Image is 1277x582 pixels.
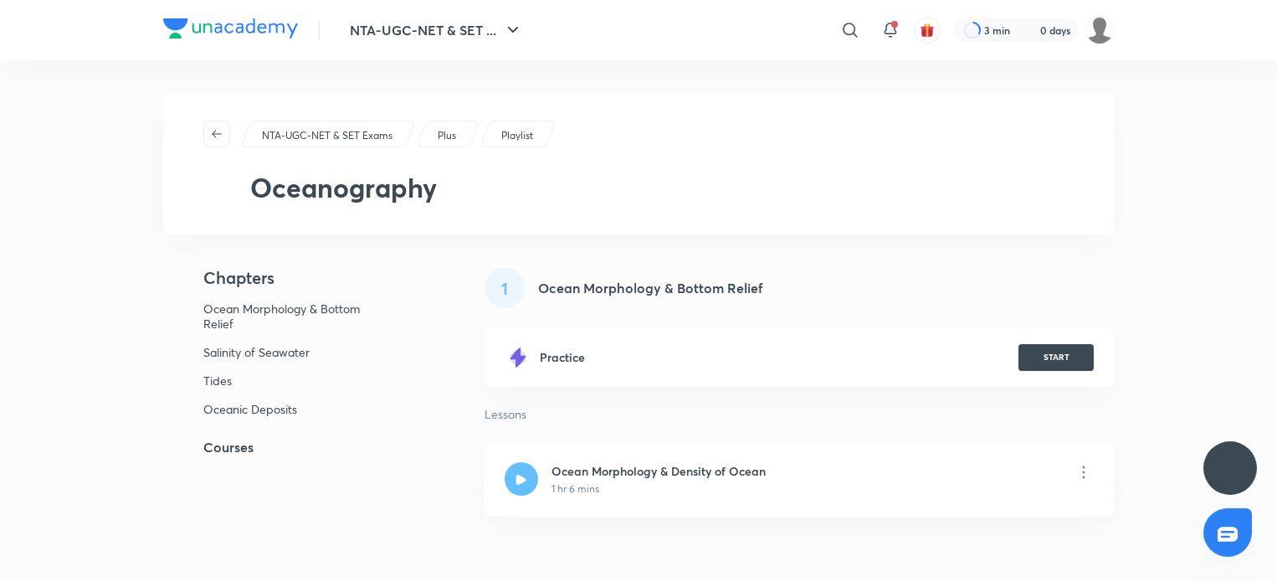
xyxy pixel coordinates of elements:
p: 1 hr 6 mins [551,482,599,497]
h5: Ocean Morphology & Bottom Relief [538,278,762,298]
h4: Chapters [163,268,431,288]
img: SRITAMA CHATTERJEE [1085,16,1114,44]
p: Playlist [501,128,533,143]
div: 1 [485,268,525,308]
a: Playlist [499,128,536,143]
img: ttu [1220,458,1240,478]
img: Company Logo [163,18,298,39]
button: START [1018,344,1094,371]
p: Tides [203,373,367,389]
button: avatar [914,17,941,44]
img: avatar [920,23,935,38]
p: Lessons [485,407,1114,422]
h2: Oceanography [250,167,437,208]
button: NTA-UGC-NET & SET ... [340,13,533,47]
p: Salinity of Seawater [203,345,367,360]
p: NTA-UGC-NET & SET Exams [262,128,392,143]
h6: Ocean Morphology & Density of Ocean [551,462,766,480]
img: syllabus-subject-icon [203,171,237,204]
p: Ocean Morphology & Bottom Relief [203,301,367,332]
a: Plus [435,128,459,143]
p: Oceanic Deposits [203,402,367,417]
h6: Practice [540,350,585,365]
img: streak [1020,22,1037,39]
a: NTA-UGC-NET & SET Exams [259,128,396,143]
h5: Courses [163,437,431,457]
p: Plus [438,128,456,143]
a: Company Logo [163,18,298,43]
